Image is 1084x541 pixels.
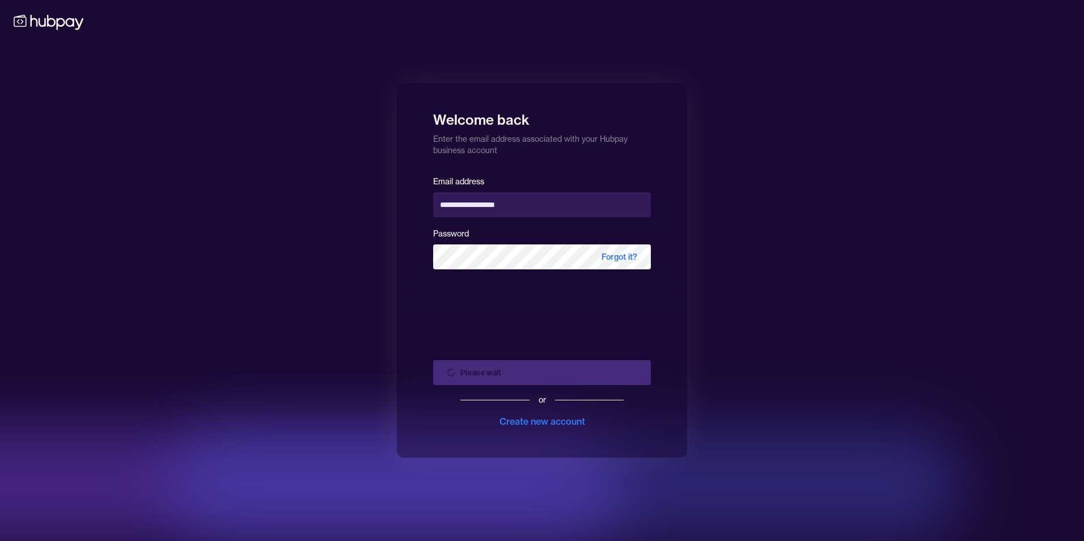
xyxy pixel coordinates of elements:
label: Email address [433,176,484,187]
div: Create new account [499,415,585,428]
div: or [539,394,546,405]
h1: Welcome back [433,104,651,129]
p: Enter the email address associated with your Hubpay business account [433,129,651,156]
span: Forgot it? [588,244,651,269]
label: Password [433,229,469,239]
